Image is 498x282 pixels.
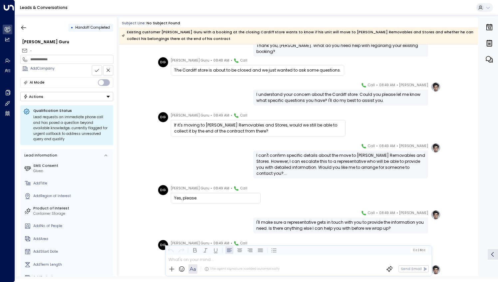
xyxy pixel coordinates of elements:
button: Undo [167,246,175,254]
span: Handoff Completed [75,25,110,30]
div: No subject found [146,21,180,26]
span: Call [240,185,247,192]
span: • [210,185,212,192]
div: AddBudget [33,275,111,280]
span: [PERSON_NAME] Guru [171,240,209,247]
img: profile-logo.png [431,143,441,153]
span: • [376,82,378,89]
span: 08:49 AM [379,82,395,89]
img: profile-logo.png [431,82,441,92]
span: Call [240,112,247,119]
div: Existing customer [PERSON_NAME] Guru with a booking at the closing Cardiff store wants to know if... [122,29,475,42]
div: Thank you, [PERSON_NAME]. What do you need help with regarding your existing booking? [256,43,425,55]
span: • [210,57,212,64]
span: | [418,248,419,252]
div: AI Mode [30,79,45,86]
span: [PERSON_NAME] Guru [171,57,209,64]
span: Call [240,240,247,247]
span: [PERSON_NAME] Guru [171,112,209,119]
div: The agent signature is added automatically [204,267,280,271]
span: Call [368,210,375,216]
span: [PERSON_NAME] [399,82,428,89]
span: • [210,240,212,247]
img: profile-logo.png [431,265,441,275]
label: Product of Interest [33,206,111,211]
span: 08:49 AM [213,240,229,247]
div: Lead requests an immediate phone call and has posed a question beyond available knowledge; curren... [33,115,110,142]
img: profile-logo.png [431,210,441,220]
span: [PERSON_NAME] [399,143,428,149]
span: Call [368,82,375,89]
span: • [231,112,232,119]
div: DG [158,112,168,122]
div: Container Storage [33,211,111,216]
div: Yes, please. [174,195,257,201]
div: AddArea [33,236,111,242]
a: Leads & Conversations [20,5,68,10]
p: Qualification Status [33,108,110,113]
span: • [396,143,398,149]
div: DG [158,57,168,67]
div: AddStart Date [33,249,111,254]
div: Button group with a nested menu [20,92,113,101]
span: Cc Bcc [413,248,425,252]
div: If it's moving to [PERSON_NAME] Removables and Stores, would we still be able to collect it by th... [174,122,342,134]
span: [PERSON_NAME] Guru [171,185,209,192]
div: Given [33,168,111,174]
div: I can't confirm specific details about the move to [PERSON_NAME] Removables and Stores. However, ... [256,152,425,176]
div: [PERSON_NAME] Guru [22,39,113,45]
span: • [396,82,398,89]
div: AddTerm Length [33,262,111,267]
span: • [376,210,378,216]
span: • [231,57,232,64]
div: I'll make sure a representative gets in touch with you to provide the information you need. Is th... [256,219,425,231]
button: Redo [177,246,185,254]
span: • [396,210,398,216]
span: - [30,48,32,53]
span: Subject Line: [122,21,146,26]
button: Actions [20,92,113,101]
span: Call [368,143,375,149]
div: DG [158,240,168,250]
div: AddNo. of People [33,223,111,229]
div: • [71,23,73,32]
div: I understand your concern about the Cardiff store. Could you please let me know what specific que... [256,92,425,104]
div: AddRegion of Interest [33,193,111,199]
label: SMS Consent [33,163,111,168]
span: Call [240,57,247,64]
span: • [376,143,378,149]
span: 08:49 AM [379,143,395,149]
div: AddTitle [33,181,111,186]
div: Actions [23,94,44,99]
span: • [231,185,232,192]
span: 08:49 AM [379,210,395,216]
span: • [210,112,212,119]
span: 08:49 AM [213,185,229,192]
div: The Cardiff store is about to be closed and we just wanted to ask some questions. [174,67,341,73]
span: 08:48 AM [213,57,229,64]
div: Lead Information [23,153,57,158]
span: 08:49 AM [213,112,229,119]
span: • [231,240,232,247]
div: AddCompany [30,66,113,71]
div: DG [158,185,168,195]
button: Cc|Bcc [411,248,427,252]
span: [PERSON_NAME] [399,210,428,216]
